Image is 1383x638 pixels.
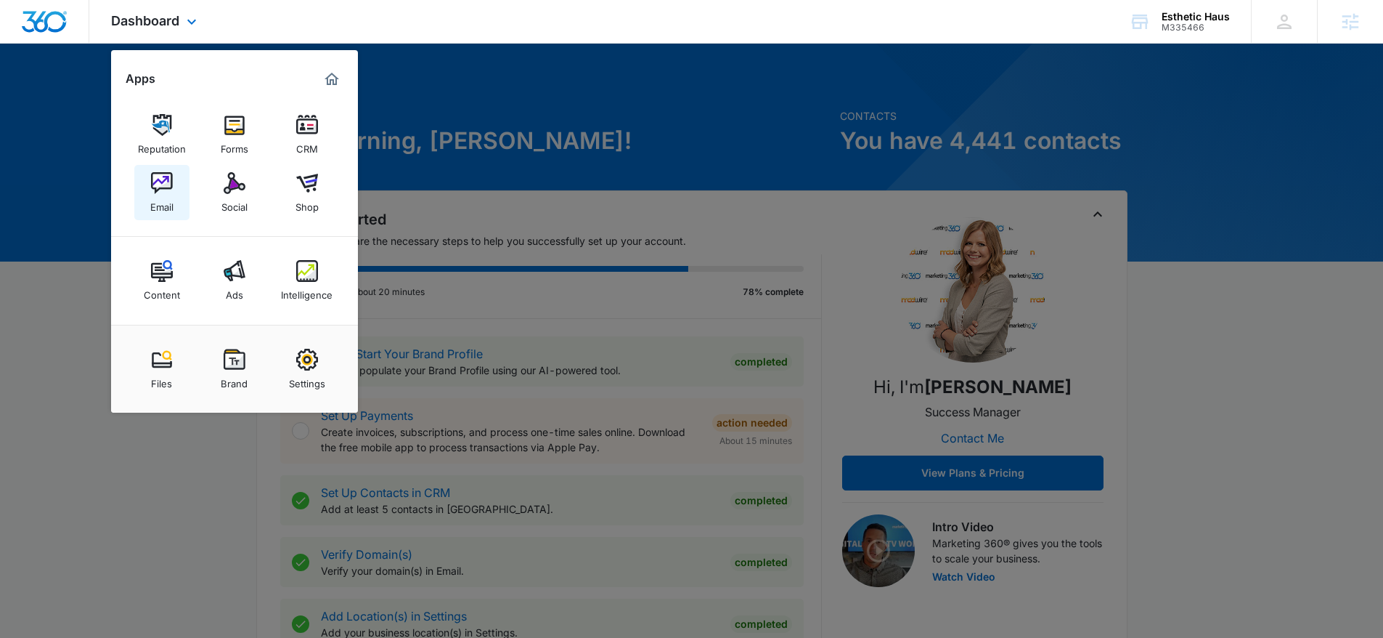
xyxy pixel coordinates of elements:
[221,194,248,213] div: Social
[1162,23,1230,33] div: account id
[207,165,262,220] a: Social
[280,165,335,220] a: Shop
[207,342,262,397] a: Brand
[289,371,325,389] div: Settings
[221,371,248,389] div: Brand
[320,68,343,91] a: Marketing 360® Dashboard
[280,107,335,162] a: CRM
[138,136,186,155] div: Reputation
[151,371,172,389] div: Files
[111,13,179,28] span: Dashboard
[281,282,333,301] div: Intelligence
[226,282,243,301] div: Ads
[207,107,262,162] a: Forms
[134,107,189,162] a: Reputation
[207,253,262,308] a: Ads
[134,342,189,397] a: Files
[134,165,189,220] a: Email
[150,194,174,213] div: Email
[280,342,335,397] a: Settings
[126,72,155,86] h2: Apps
[144,282,180,301] div: Content
[295,194,319,213] div: Shop
[296,136,318,155] div: CRM
[134,253,189,308] a: Content
[221,136,248,155] div: Forms
[1162,11,1230,23] div: account name
[280,253,335,308] a: Intelligence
